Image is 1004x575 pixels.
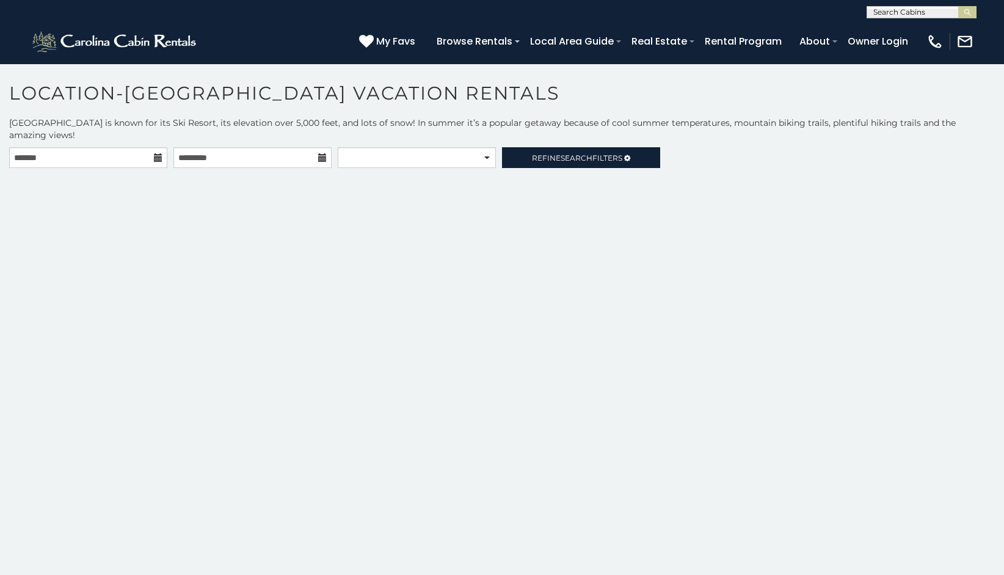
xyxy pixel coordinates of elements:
[524,31,620,52] a: Local Area Guide
[431,31,518,52] a: Browse Rentals
[359,34,418,49] a: My Favs
[376,34,415,49] span: My Favs
[926,33,944,50] img: phone-regular-white.png
[31,29,200,54] img: White-1-2.png
[793,31,836,52] a: About
[842,31,914,52] a: Owner Login
[502,147,660,168] a: RefineSearchFilters
[561,153,592,163] span: Search
[699,31,788,52] a: Rental Program
[532,153,622,163] span: Refine Filters
[956,33,973,50] img: mail-regular-white.png
[625,31,693,52] a: Real Estate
